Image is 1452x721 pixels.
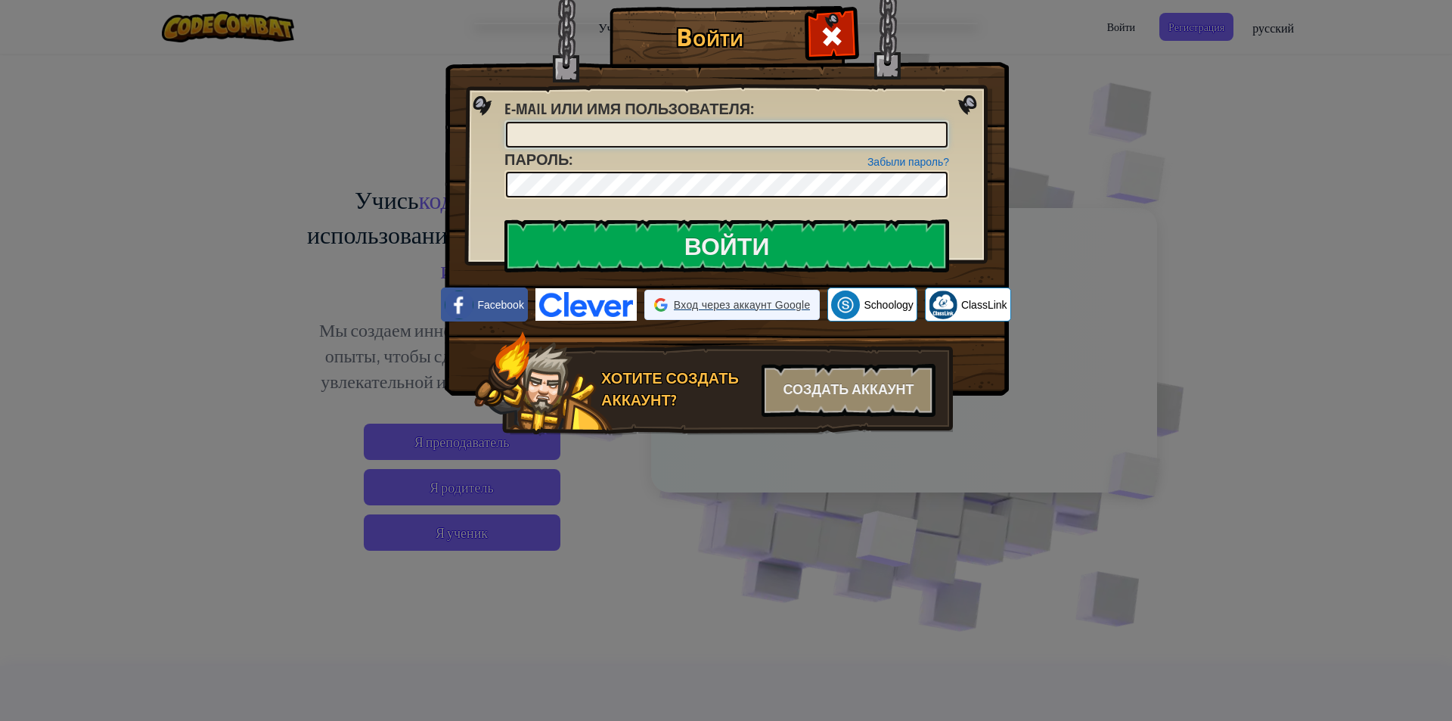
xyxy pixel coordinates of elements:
img: classlink-logo-small.png [929,291,957,319]
span: ClassLink [961,297,1007,312]
img: clever-logo-blue.png [535,288,637,321]
span: E-mail или имя пользователя [504,98,750,119]
img: facebook_small.png [445,291,473,319]
img: schoology.png [831,291,860,319]
span: Пароль [504,149,569,169]
div: Хотите создать аккаунт? [601,368,752,411]
div: Создать аккаунт [762,364,935,417]
span: Вход через аккаунт Google [674,297,811,312]
label: : [504,149,572,171]
div: Вход через аккаунт Google [644,290,821,320]
span: Schoology [864,297,913,312]
label: : [504,98,754,120]
span: Facebook [477,297,523,312]
input: Войти [504,219,949,272]
h1: Войти [613,23,806,50]
a: Забыли пароль? [867,156,949,168]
